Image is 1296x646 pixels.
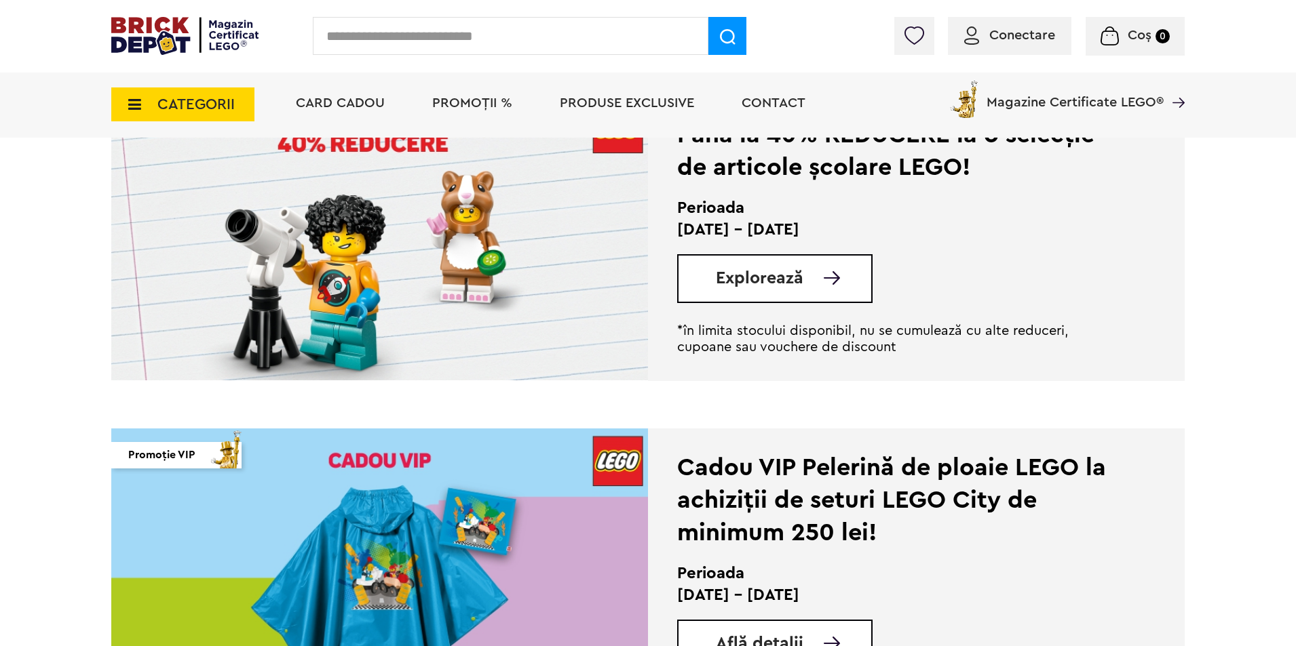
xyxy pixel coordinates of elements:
h2: Perioada [677,197,1118,219]
a: Magazine Certificate LEGO® [1164,78,1185,92]
p: *în limita stocului disponibil, nu se cumulează cu alte reduceri, cupoane sau vouchere de discount [677,323,1118,355]
a: Contact [742,96,805,110]
span: Magazine Certificate LEGO® [987,78,1164,109]
span: Coș [1128,28,1151,42]
div: Cadou VIP Pelerină de ploaie LEGO la achiziții de seturi LEGO City de minimum 250 lei! [677,451,1118,549]
a: PROMOȚII % [432,96,512,110]
a: Explorează [716,270,871,287]
span: Explorează [716,270,803,287]
a: Card Cadou [296,96,385,110]
a: Conectare [964,28,1055,42]
span: Promoție VIP [128,442,195,468]
p: [DATE] - [DATE] [677,584,1118,606]
small: 0 [1156,29,1170,43]
div: Până la 40% REDUCERE la o selecție de articole școlare LEGO! [677,119,1118,184]
a: Produse exclusive [560,96,694,110]
span: CATEGORII [157,97,235,112]
span: Conectare [989,28,1055,42]
h2: Perioada [677,563,1118,584]
img: vip_page_imag.png [205,427,248,468]
p: [DATE] - [DATE] [677,219,1118,241]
